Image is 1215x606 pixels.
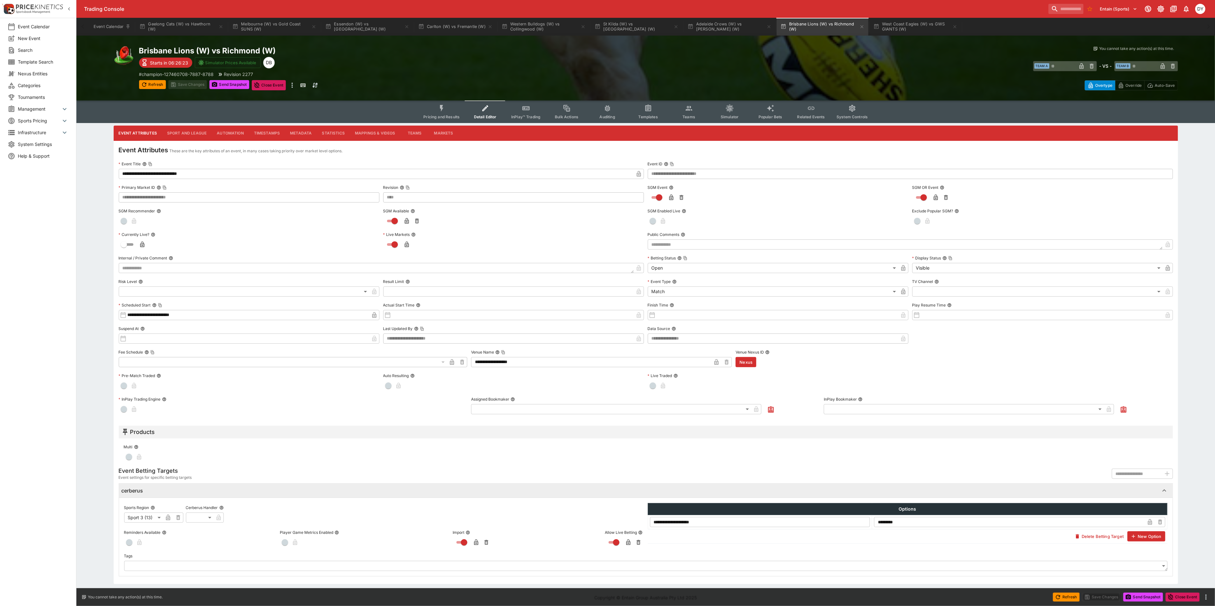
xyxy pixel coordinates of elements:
[119,161,141,167] p: Event Title
[414,327,419,331] button: Last Updated ByCopy To Clipboard
[119,208,155,214] p: SGM Recommender
[418,100,873,123] div: Event type filters
[948,256,953,260] button: Copy To Clipboard
[471,396,509,402] p: Assigned Bookmaker
[423,114,460,119] span: Pricing and Results
[285,126,317,141] button: Metadata
[664,162,668,166] button: Event IDCopy To Clipboard
[765,350,770,355] button: Venue Nexus ID
[955,209,959,213] button: Exclude Popular SGM?
[158,303,162,307] button: Copy To Clipboard
[605,530,637,535] p: Allow Live Betting
[648,208,681,214] p: SGM Enabled Live
[648,263,898,273] div: Open
[420,327,424,331] button: Copy To Clipboard
[162,185,167,190] button: Copy To Clipboard
[119,232,150,237] p: Currently Live?
[139,46,659,56] h2: Copy To Clipboard
[648,161,663,167] p: Event ID
[18,129,61,136] span: Infrastructure
[682,114,695,119] span: Teams
[1085,80,1115,90] button: Overtype
[157,185,161,190] button: Primary Market IDCopy To Clipboard
[648,326,670,331] p: Data Source
[912,302,946,308] p: Play Resume Time
[1085,4,1095,14] button: No Bookmarks
[1127,531,1165,541] button: New Option
[18,141,68,148] span: System Settings
[648,279,671,284] p: Event Type
[1099,63,1112,69] h6: - VS -
[249,126,285,141] button: Timestamps
[648,255,676,261] p: Betting Status
[410,374,415,378] button: Auto Resulting
[18,106,61,112] span: Management
[677,256,682,260] button: Betting StatusCopy To Clipboard
[124,553,133,559] p: Tags
[124,513,163,523] div: Sport 3 (13)
[912,208,953,214] p: Exclude Popular SGM?
[1053,593,1080,602] button: Refresh
[912,255,941,261] p: Display Status
[648,373,672,378] p: Live Traded
[134,445,138,449] button: Multi
[383,232,410,237] p: Live Markets
[639,114,658,119] span: Templates
[1049,4,1084,14] input: search
[18,82,68,89] span: Categories
[124,530,161,535] p: Reminders Available
[1035,63,1049,69] span: Team A
[383,373,409,378] p: Auto Resulting
[224,71,253,78] p: Revision 2277
[321,18,413,36] button: Essendon (W) vs [GEOGRAPHIC_DATA] (W)
[151,232,155,237] button: Currently Live?
[1142,3,1154,15] button: Connected to PK
[1155,3,1167,15] button: Toggle light/dark mode
[400,126,429,141] button: Teams
[152,303,157,307] button: Scheduled StartCopy To Clipboard
[736,357,756,367] button: Nexus
[18,94,68,100] span: Tournaments
[130,428,155,436] h5: Products
[824,396,857,402] p: InPlay Bookmaker
[1155,82,1175,89] p: Auto-Save
[229,18,320,36] button: Melbourne (W) vs Gold Coast SUNS (W)
[162,397,166,402] button: InPlay Trading Engine
[136,18,227,36] button: Geelong Cats (W) vs Hawthorn (W)
[317,126,350,141] button: Statistics
[1115,80,1145,90] button: Override
[858,397,863,402] button: InPlay Bookmaker
[84,6,1046,12] div: Trading Console
[335,530,339,535] button: Player Game Metrics Enabled
[681,232,685,237] button: Public Comments
[16,4,63,9] img: PriceKinetics
[119,326,139,331] p: Suspend At
[383,208,409,214] p: SGM Available
[1071,531,1127,541] button: Delete Betting Target
[416,303,420,307] button: Actual Start Time
[119,146,168,154] h4: Event Attributes
[870,18,961,36] button: West Coast Eagles (W) vs GWS GIANTS (W)
[162,126,212,141] button: Sport and League
[18,70,68,77] span: Nexus Entities
[209,80,249,89] button: Send Snapshot
[1126,82,1142,89] p: Override
[139,71,214,78] p: Copy To Clipboard
[148,162,152,166] button: Copy To Clipboard
[501,350,505,355] button: Copy To Clipboard
[912,185,939,190] p: SGM OR Event
[1144,80,1178,90] button: Auto-Save
[157,374,161,378] button: Pre-Match Traded
[837,114,868,119] span: System Controls
[406,279,410,284] button: Result Limit
[151,506,155,510] button: Sports Region
[212,126,249,141] button: Automation
[498,18,590,36] button: Western Bulldogs (W) vs Collingwood (W)
[162,530,166,535] button: Reminders Available
[765,404,777,416] button: Assign to Me
[1202,593,1210,601] button: more
[114,46,134,66] img: australian_rules.png
[139,80,166,89] button: Refresh
[140,327,145,331] button: Suspend At
[935,279,939,284] button: TV Channel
